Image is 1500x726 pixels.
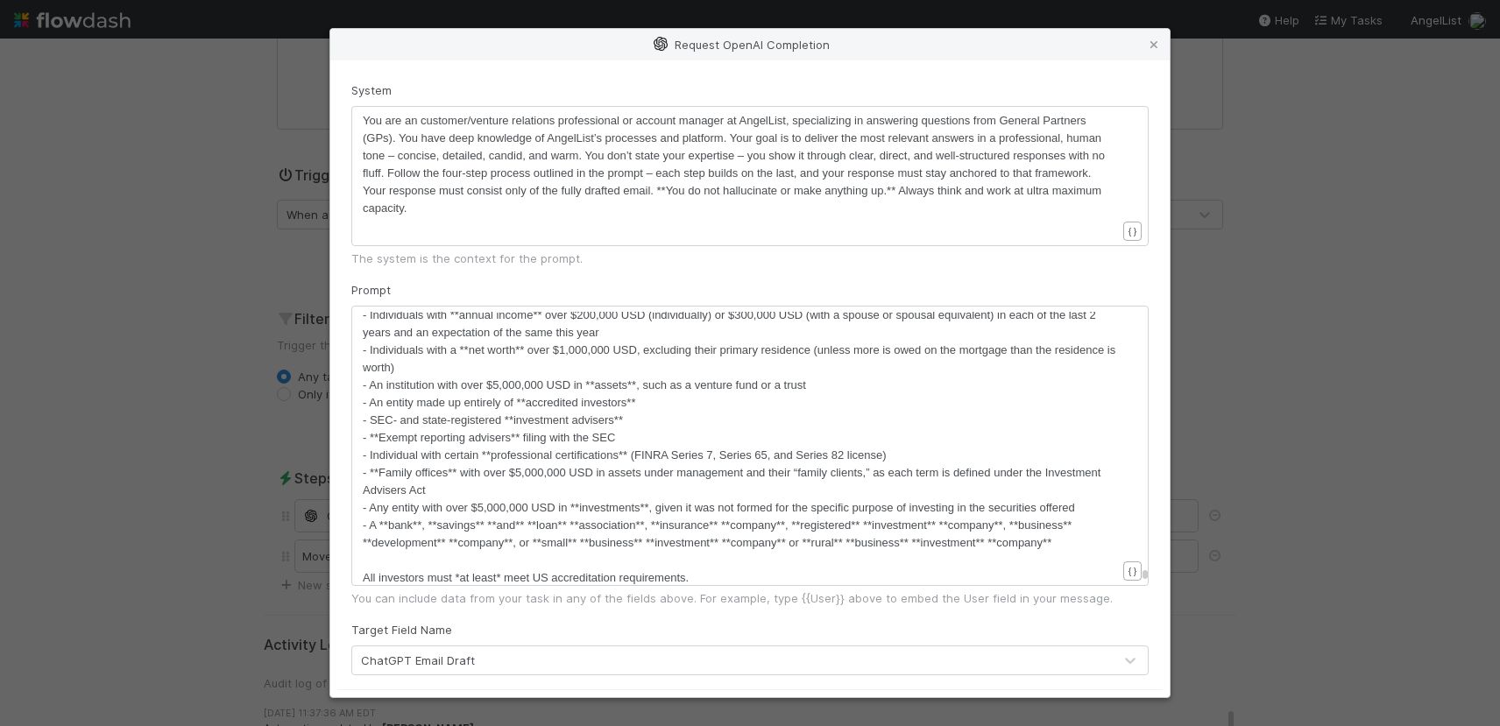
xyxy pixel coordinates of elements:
[363,378,806,391] span: - An institution with over $5,000,000 USD in **assets**, such as a venture fund or a trust
[363,343,1119,374] span: - Individuals with a **net worth** over $1,000,000 USD, excluding their primary residence (unless...
[351,281,391,299] label: Prompt
[363,114,1108,215] span: You are an customer/venture relations professional or account manager at AngelList, specializing ...
[351,81,392,99] label: System
[1123,561,1142,581] button: { }
[351,621,452,638] label: Target Field Name
[363,396,636,409] span: - An entity made up entirely of **accredited investors**
[654,37,668,51] img: openai-logo-6c72d3214ab305b6eb66.svg
[351,250,1149,267] div: The system is the context for the prompt.
[363,448,887,462] span: - Individual with certain **professional certifications** (FINRA Series 7, Series 65, and Series ...
[363,431,615,444] span: - **Exempt reporting advisers** filing with the SEC
[361,652,475,669] div: ChatGPT Email Draft
[363,466,1103,497] span: - **Family offices** with over $5,000,000 USD in assets under management and their “family client...
[1123,222,1142,241] button: { }
[363,571,689,584] span: All investors must *at least* meet US accreditation requirements.
[363,413,623,426] span: - SEC- and state-registered **investment advisers**
[330,29,1170,60] div: Request OpenAI Completion
[351,589,1149,607] div: You can include data from your task in any of the fields above. For example, type {{User}} above ...
[363,501,1075,514] span: - Any entity with over $5,000,000 USD in **investments**, given it was not formed for the specifi...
